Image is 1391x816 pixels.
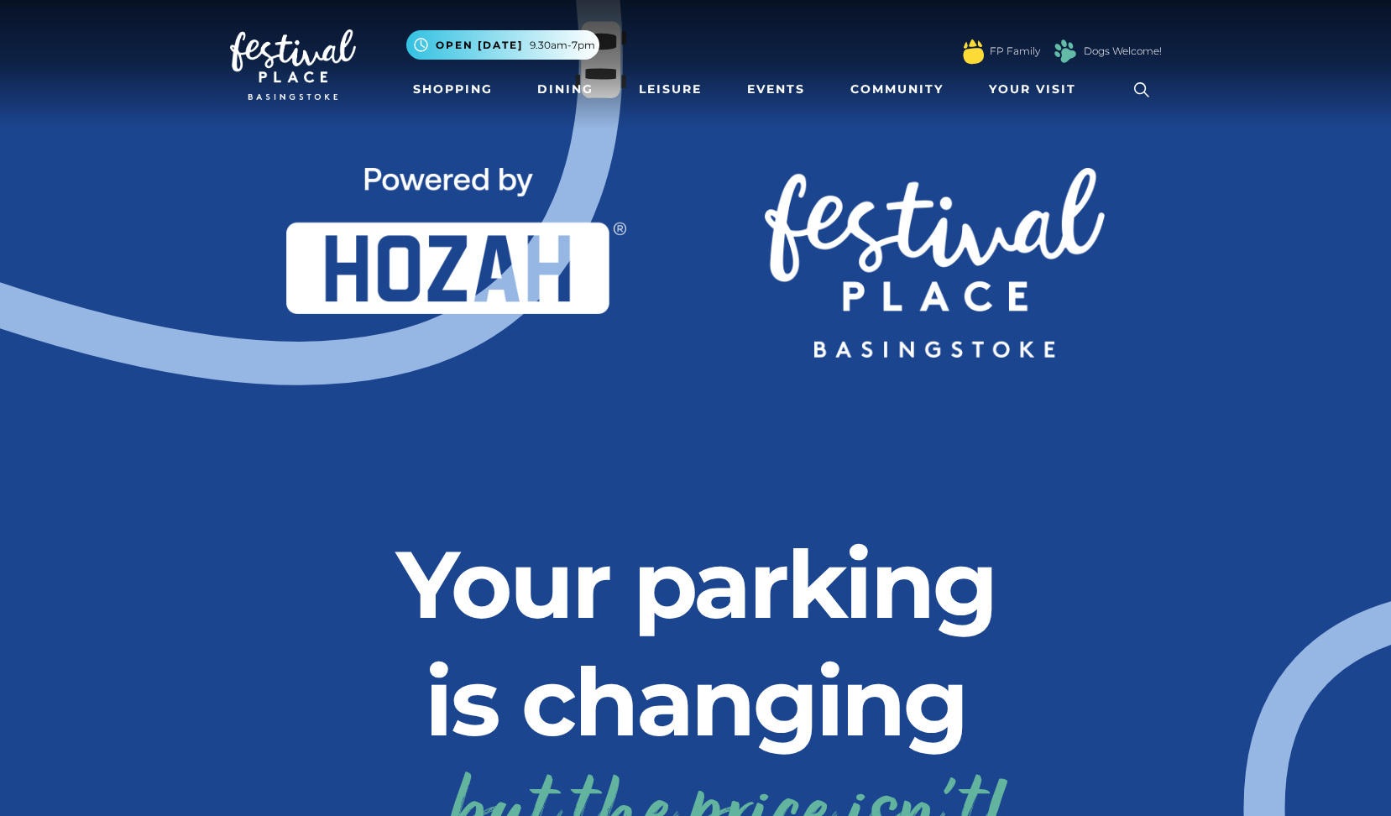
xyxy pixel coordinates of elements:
span: Open [DATE] [436,38,523,53]
span: Your Visit [989,81,1076,98]
span: 9.30am-7pm [530,38,595,53]
img: Festival Place Logo [230,29,356,100]
a: Dogs Welcome! [1084,44,1162,59]
button: Open [DATE] 9.30am-7pm [406,30,599,60]
a: Dining [531,74,600,105]
a: Your Visit [982,74,1091,105]
a: Community [844,74,950,105]
a: Shopping [406,74,499,105]
a: Events [740,74,812,105]
a: Leisure [632,74,709,105]
a: FP Family [990,44,1040,59]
